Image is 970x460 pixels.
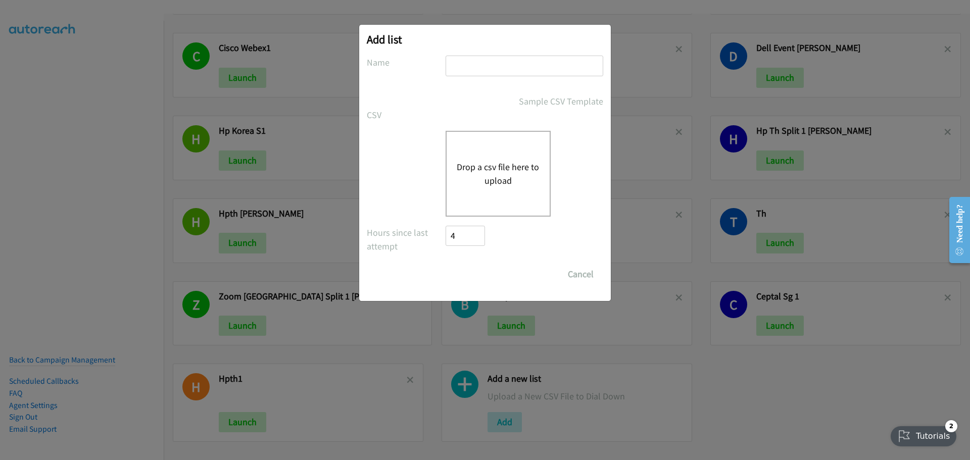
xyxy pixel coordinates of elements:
label: Name [367,56,446,69]
iframe: Resource Center [941,190,970,270]
a: Sample CSV Template [519,94,603,108]
label: CSV [367,108,446,122]
iframe: Checklist [885,416,962,452]
h2: Add list [367,32,603,46]
label: Hours since last attempt [367,226,446,253]
button: Cancel [558,264,603,284]
button: Drop a csv file here to upload [457,160,540,187]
